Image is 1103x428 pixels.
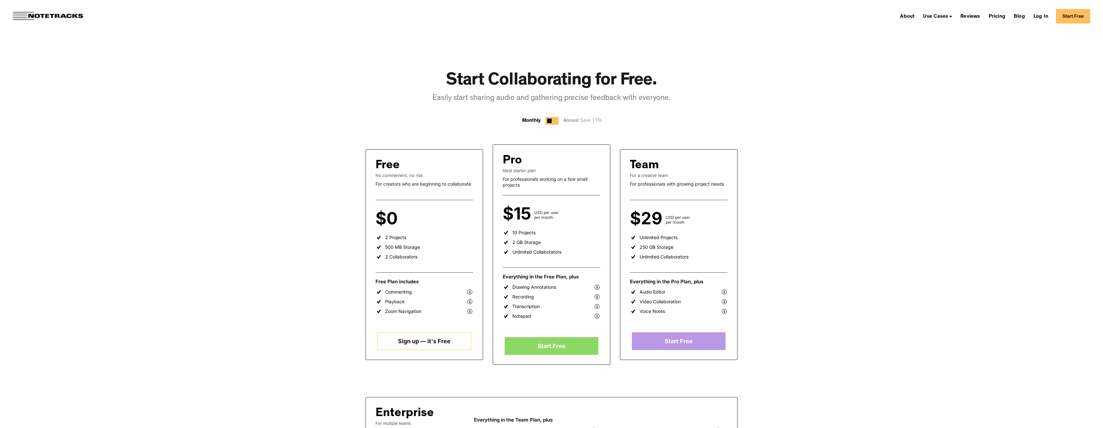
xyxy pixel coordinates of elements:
[920,11,955,21] div: Use Cases
[503,168,600,173] div: Ideal starter plan
[563,117,605,125] div: Annual
[376,407,458,421] div: Enterprise
[505,337,598,355] a: Start Free
[666,215,690,225] div: USD per user per month
[640,308,665,314] div: Voice Notes
[630,213,666,225] div: $29
[503,176,600,188] div: For professionals working on a few small projects
[377,332,471,350] a: Sign up — it's Free
[512,313,531,319] div: Notepad
[446,71,657,92] h1: Start Collaborating for Free.
[512,249,561,255] div: Unlimited Collaborators
[958,11,983,21] a: Reviews
[986,11,1008,21] a: Pricing
[630,159,659,173] div: Team
[385,308,421,314] div: Zoom Navigation
[512,284,556,290] div: Drawing Annotations
[630,173,727,178] div: For a creative team
[1031,11,1051,21] a: Log In
[630,181,727,187] div: For professionals with growing project needs
[923,14,948,19] div: Use Cases
[474,417,727,423] div: Everything in the Team Plan, plus
[503,208,534,220] div: $15
[433,93,670,104] div: Easily start sharing audio and gathering precise feedback with everyone.
[898,11,917,21] a: About
[640,289,665,295] div: Audio Editor
[376,421,461,426] div: For multple teams
[640,254,689,260] div: Unlimited Collaborators
[503,274,600,280] div: Everything in the Free Plan, plus
[503,154,522,168] div: Pro
[1011,11,1028,21] a: Blog
[512,304,540,309] div: Transcription
[376,278,473,285] div: Free Plan includes
[512,230,536,236] div: 10 Projects
[1056,9,1090,24] a: Start Free
[376,213,401,225] div: $0
[579,119,602,123] span: Save 17%
[385,235,406,240] div: 2 Projects
[512,239,541,245] div: 2 GB Storage
[385,299,405,305] div: Playback
[401,215,420,225] div: per user per month
[534,210,559,220] div: USD per user per month
[512,294,534,300] div: Recording
[640,299,681,305] div: Video Collaboration
[385,244,420,250] div: 500 MB Storage
[376,181,473,187] div: For creators who are beginning to collaborate
[522,117,541,125] div: Monthly
[640,244,673,250] div: 250 GB Storage
[632,332,725,350] a: Start Free
[630,278,727,285] div: Everything in the Pro Plan, plus
[385,289,412,295] div: Commenting
[640,235,678,240] div: Unlimited Projects
[376,173,473,178] div: No commitment, no risk
[376,159,400,173] div: Free
[385,254,417,260] div: 2 Collaborators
